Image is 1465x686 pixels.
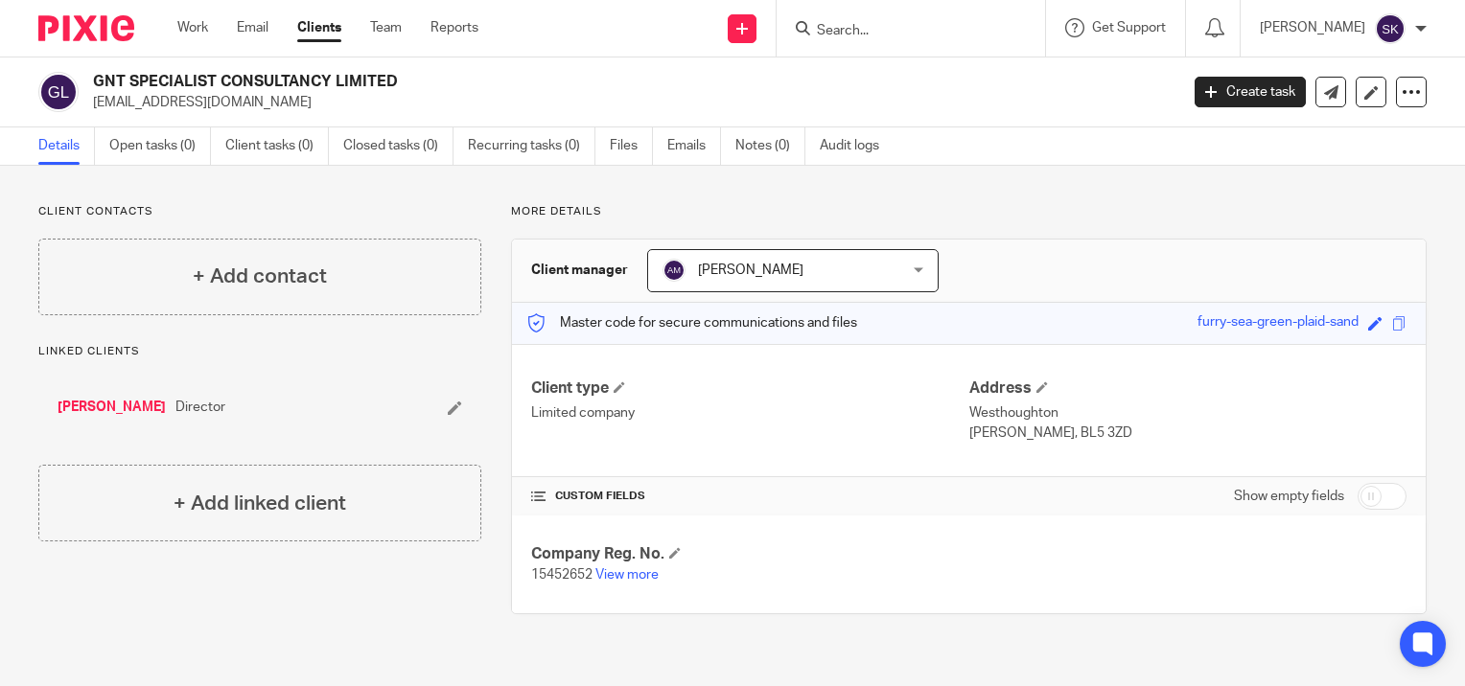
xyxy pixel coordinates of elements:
a: [PERSON_NAME] [58,398,166,417]
h4: Company Reg. No. [531,544,968,564]
p: More details [511,204,1427,219]
a: Notes (0) [735,127,805,165]
img: svg%3E [1375,13,1406,44]
p: Client contacts [38,204,481,219]
p: [PERSON_NAME], BL5 3ZD [969,423,1407,443]
a: Clients [297,18,341,37]
img: svg%3E [663,259,686,282]
a: Team [370,18,402,37]
p: Westhoughton [969,403,1407,423]
p: Limited company [531,403,968,423]
div: furry-sea-green-plaid-sand [1198,312,1359,334]
a: Details [38,127,95,165]
a: Emails [667,127,721,165]
a: Open tasks (0) [109,127,211,165]
img: svg%3E [38,72,79,112]
p: Master code for secure communications and files [526,313,857,332]
label: Show empty fields [1234,487,1344,506]
input: Search [815,23,988,40]
h4: + Add contact [193,262,327,291]
p: [EMAIL_ADDRESS][DOMAIN_NAME] [93,93,1166,112]
a: Closed tasks (0) [343,127,453,165]
span: 15452652 [531,568,593,582]
h4: CUSTOM FIELDS [531,489,968,504]
a: Work [177,18,208,37]
a: Reports [430,18,478,37]
span: Get Support [1092,21,1166,34]
a: Recurring tasks (0) [468,127,595,165]
h4: Address [969,378,1407,399]
a: Files [610,127,653,165]
p: [PERSON_NAME] [1260,18,1365,37]
h3: Client manager [531,261,628,280]
p: Linked clients [38,344,481,359]
img: Pixie [38,15,134,41]
a: Audit logs [820,127,894,165]
h4: Client type [531,378,968,399]
a: Client tasks (0) [225,127,329,165]
h4: + Add linked client [174,489,346,518]
a: View more [595,568,659,582]
span: [PERSON_NAME] [698,263,803,277]
span: Director [175,398,225,417]
h2: GNT SPECIALIST CONSULTANCY LIMITED [93,72,951,92]
a: Create task [1195,77,1306,107]
a: Email [237,18,268,37]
